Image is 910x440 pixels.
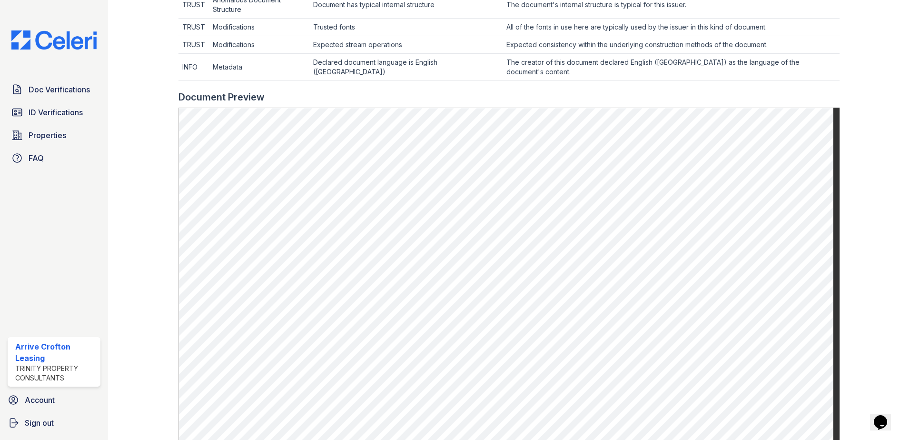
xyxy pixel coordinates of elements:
a: Account [4,390,104,410]
td: Expected consistency within the underlying construction methods of the document. [503,36,840,54]
td: Metadata [209,54,309,81]
td: TRUST [178,36,209,54]
span: Sign out [25,417,54,429]
span: Properties [29,130,66,141]
a: ID Verifications [8,103,100,122]
td: Modifications [209,36,309,54]
div: Arrive Crofton Leasing [15,341,97,364]
td: TRUST [178,19,209,36]
a: FAQ [8,149,100,168]
div: Document Preview [178,90,265,104]
span: Doc Verifications [29,84,90,95]
span: Account [25,394,55,406]
td: Modifications [209,19,309,36]
span: ID Verifications [29,107,83,118]
a: Properties [8,126,100,145]
iframe: chat widget [870,402,900,430]
div: Trinity Property Consultants [15,364,97,383]
td: The creator of this document declared English ([GEOGRAPHIC_DATA]) as the language of the document... [503,54,840,81]
img: CE_Logo_Blue-a8612792a0a2168367f1c8372b55b34899dd931a85d93a1a3d3e32e68fde9ad4.png [4,30,104,50]
td: INFO [178,54,209,81]
td: All of the fonts in use here are typically used by the issuer in this kind of document. [503,19,840,36]
td: Trusted fonts [309,19,503,36]
a: Doc Verifications [8,80,100,99]
a: Sign out [4,413,104,432]
td: Expected stream operations [309,36,503,54]
td: Declared document language is English ([GEOGRAPHIC_DATA]) [309,54,503,81]
span: FAQ [29,152,44,164]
